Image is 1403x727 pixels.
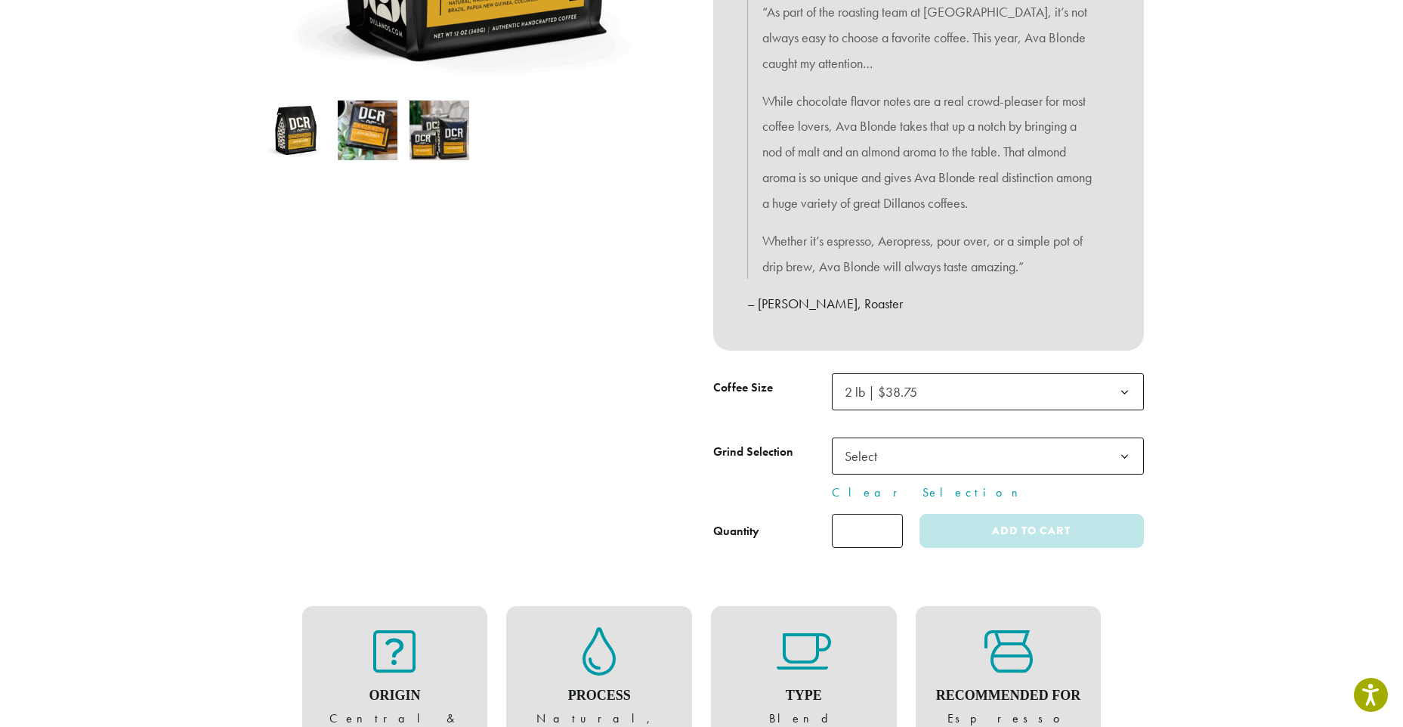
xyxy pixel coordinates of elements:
span: Select [832,438,1144,475]
label: Grind Selection [713,441,832,463]
img: Ava Blonde [266,101,326,160]
span: Select [839,441,892,471]
h4: Type [726,688,882,704]
button: Add to cart [919,514,1143,548]
img: Ava Blonde - Image 3 [409,101,469,160]
img: Ava Blonde - Image 2 [338,101,397,160]
p: While chocolate flavor notes are a real crowd-pleaser for most coffee lovers, Ava Blonde takes th... [762,88,1095,216]
h4: Origin [317,688,473,704]
p: – [PERSON_NAME], Roaster [747,291,1110,317]
label: Coffee Size [713,377,832,399]
span: 2 lb | $38.75 [832,373,1144,410]
h4: Recommended For [931,688,1086,704]
span: 2 lb | $38.75 [839,377,932,407]
div: Quantity [713,522,759,540]
a: Clear Selection [832,484,1144,502]
input: Product quantity [832,514,903,548]
h4: Process [521,688,677,704]
span: 2 lb | $38.75 [845,383,917,401]
p: Whether it’s espresso, Aeropress, pour over, or a simple pot of drip brew, Ava Blonde will always... [762,228,1095,280]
